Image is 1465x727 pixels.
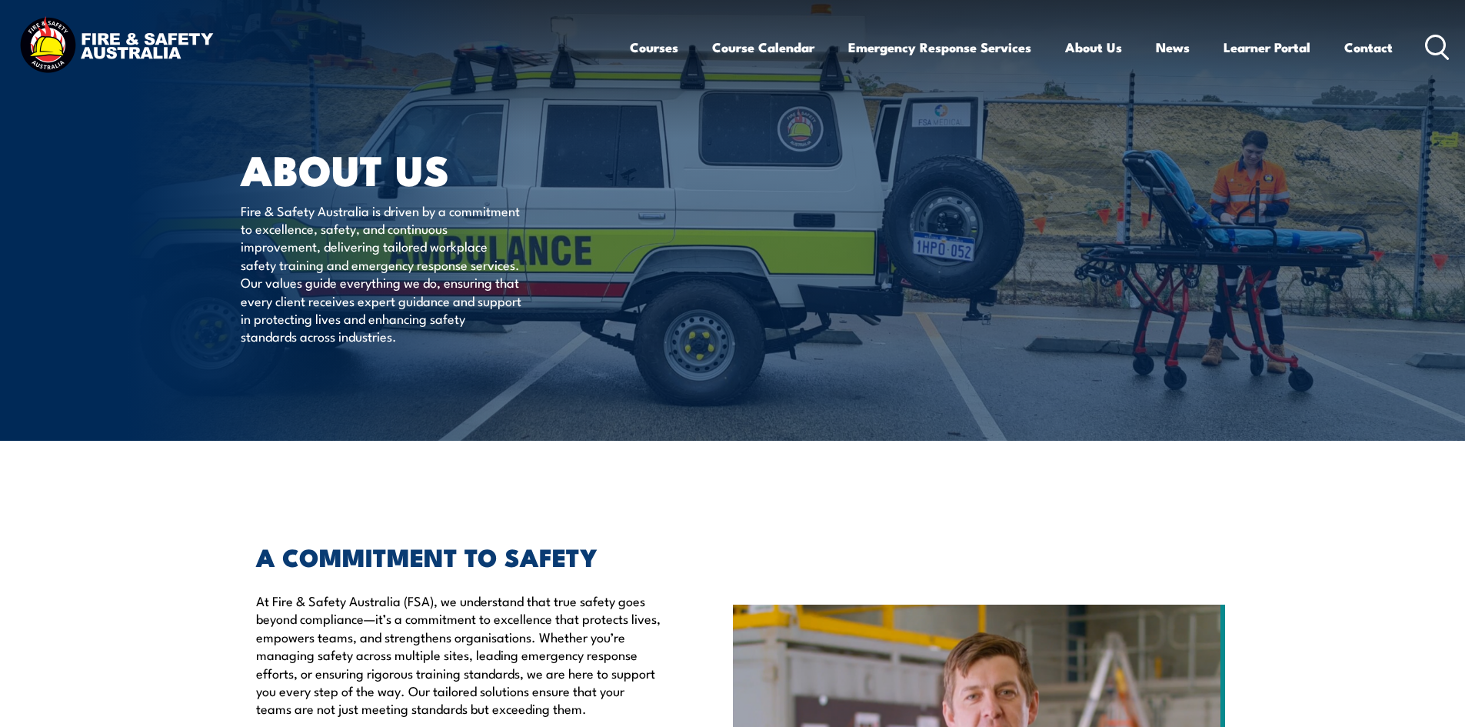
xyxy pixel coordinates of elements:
h2: A COMMITMENT TO SAFETY [256,545,662,567]
p: Fire & Safety Australia is driven by a commitment to excellence, safety, and continuous improveme... [241,202,521,345]
a: Learner Portal [1224,27,1310,68]
a: Courses [630,27,678,68]
a: Emergency Response Services [848,27,1031,68]
a: Course Calendar [712,27,814,68]
a: News [1156,27,1190,68]
h1: About Us [241,151,621,187]
a: About Us [1065,27,1122,68]
a: Contact [1344,27,1393,68]
p: At Fire & Safety Australia (FSA), we understand that true safety goes beyond compliance—it’s a co... [256,592,662,718]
